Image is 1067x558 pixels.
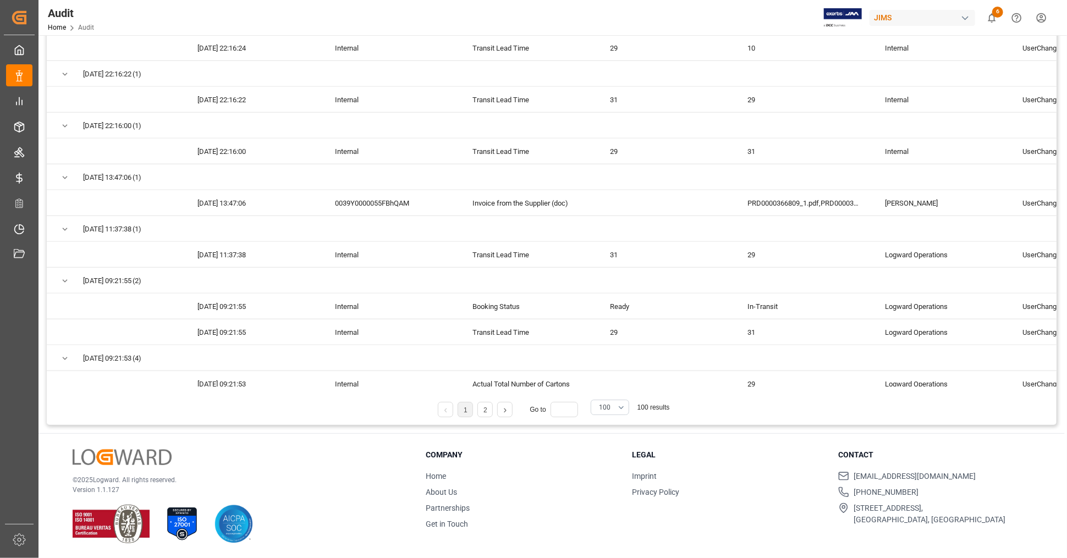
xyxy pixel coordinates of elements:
[872,319,1009,345] div: Logward Operations
[838,449,1031,461] h3: Contact
[133,268,141,294] span: (2)
[322,371,459,396] div: Internal
[734,371,872,396] div: 29
[872,139,1009,164] div: Internal
[73,449,172,465] img: Logward Logo
[184,190,322,216] div: [DATE] 13:47:06
[632,488,679,496] a: Privacy Policy
[426,488,457,496] a: About Us
[322,139,459,164] div: Internal
[322,319,459,345] div: Internal
[872,190,1009,216] div: [PERSON_NAME]
[322,190,459,216] div: 0039Y0000055FBhQAM
[163,505,201,543] img: ISO 27001 Certification
[872,371,1009,396] div: Logward Operations
[184,319,322,345] div: [DATE] 09:21:55
[477,402,493,417] li: 2
[426,504,470,512] a: Partnerships
[597,35,734,60] div: 29
[597,242,734,267] div: 31
[459,35,597,60] div: Transit Lead Time
[1004,5,1029,30] button: Help Center
[133,62,141,87] span: (1)
[426,472,446,480] a: Home
[872,242,1009,267] div: Logward Operations
[73,475,398,485] p: © 2025 Logward. All rights reserved.
[133,113,141,139] span: (1)
[597,319,734,345] div: 29
[459,294,597,319] div: Booking Status
[870,10,975,26] div: JIMS
[459,139,597,164] div: Transit Lead Time
[854,502,1005,526] span: [STREET_ADDRESS], [GEOGRAPHIC_DATA], [GEOGRAPHIC_DATA]
[184,371,322,396] div: [DATE] 09:21:53
[83,268,131,294] span: [DATE] 09:21:55
[73,485,398,495] p: Version 1.1.127
[734,87,872,112] div: 29
[591,400,629,415] button: open menu
[734,139,872,164] div: 31
[48,24,66,31] a: Home
[459,319,597,345] div: Transit Lead Time
[458,402,473,417] li: 1
[872,87,1009,112] div: Internal
[133,346,141,371] span: (4)
[83,62,131,87] span: [DATE] 22:16:22
[734,319,872,345] div: 31
[184,242,322,267] div: [DATE] 11:37:38
[872,294,1009,319] div: Logward Operations
[734,294,872,319] div: In-Transit
[459,87,597,112] div: Transit Lead Time
[184,294,322,319] div: [DATE] 09:21:55
[637,404,670,411] span: 100 results
[854,471,976,482] span: [EMAIL_ADDRESS][DOMAIN_NAME]
[215,505,253,543] img: AICPA SOC
[980,5,1004,30] button: show 6 new notifications
[133,217,141,242] span: (1)
[597,139,734,164] div: 29
[870,7,980,28] button: JIMS
[530,402,582,417] div: Go to
[459,242,597,267] div: Transit Lead Time
[322,242,459,267] div: Internal
[426,449,618,461] h3: Company
[184,139,322,164] div: [DATE] 22:16:00
[322,87,459,112] div: Internal
[992,7,1003,18] span: 6
[483,406,487,414] a: 2
[872,35,1009,60] div: Internal
[459,371,597,396] div: Actual Total Number of Cartons
[632,472,657,480] a: Imprint
[322,35,459,60] div: Internal
[133,165,141,190] span: (1)
[597,87,734,112] div: 31
[426,520,468,528] a: Get in Touch
[83,113,131,139] span: [DATE] 22:16:00
[83,165,131,190] span: [DATE] 13:47:06
[597,294,734,319] div: Ready
[322,294,459,319] div: Internal
[824,8,862,27] img: Exertis%20JAM%20-%20Email%20Logo.jpg_1722504956.jpg
[734,35,872,60] div: 10
[632,449,824,461] h3: Legal
[464,406,468,414] a: 1
[497,402,513,417] li: Next Page
[184,35,322,60] div: [DATE] 22:16:24
[83,217,131,242] span: [DATE] 11:37:38
[438,402,453,417] li: Previous Page
[599,402,610,412] span: 100
[459,190,597,216] div: Invoice from the Supplier (doc)
[48,5,94,21] div: Audit
[734,242,872,267] div: 29
[83,346,131,371] span: [DATE] 09:21:53
[73,505,150,543] img: ISO 9001 & ISO 14001 Certification
[184,87,322,112] div: [DATE] 22:16:22
[854,487,919,498] span: [PHONE_NUMBER]
[734,190,872,216] div: PRD0000366809_1.pdf,PRD0000366807_1.pdf,PRD0000366805_1.pdf,PRD0000366804_1.pdf,PRD0000366803_1.p...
